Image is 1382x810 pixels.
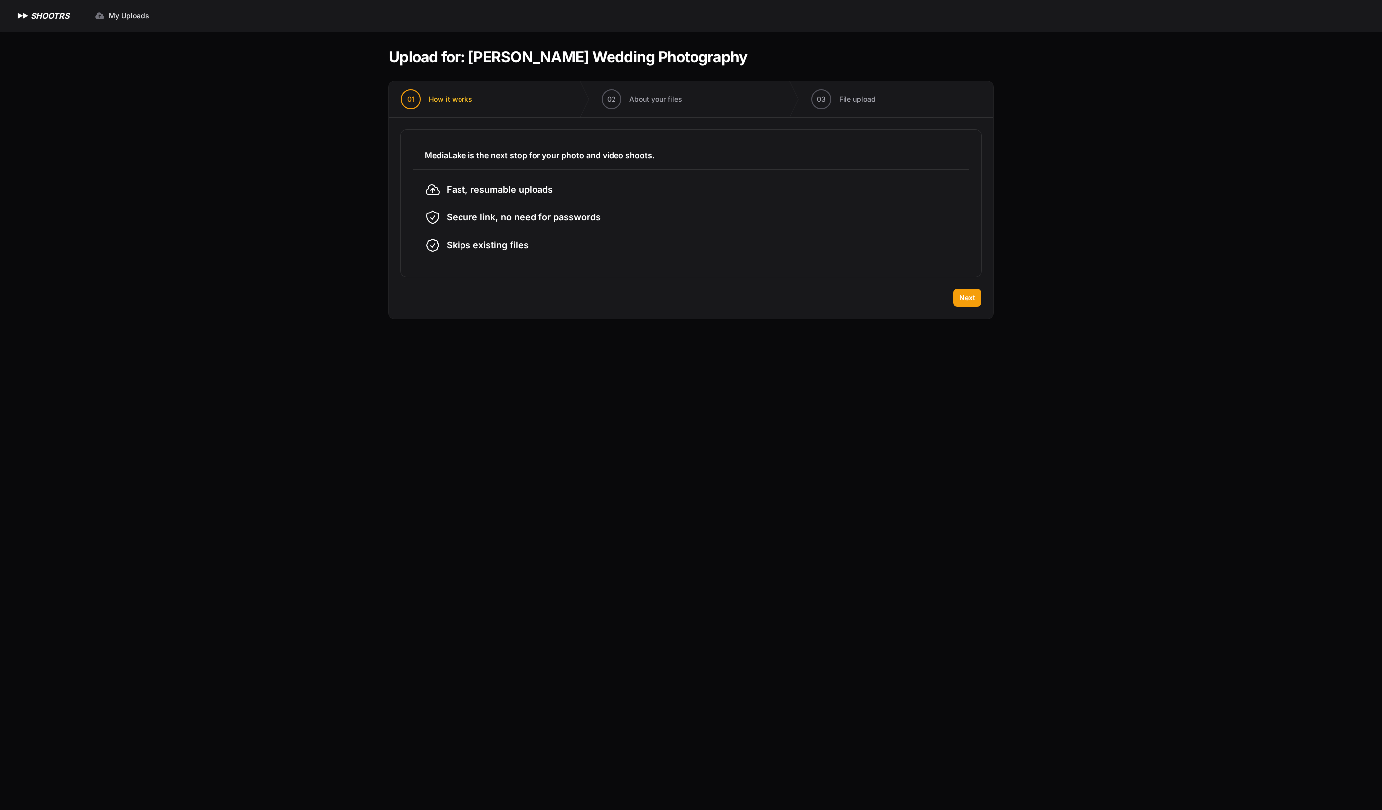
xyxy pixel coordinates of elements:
[16,10,31,22] img: SHOOTRS
[447,210,601,224] span: Secure link, no need for passwords
[817,94,826,104] span: 03
[799,81,888,117] button: 03 File upload
[389,48,747,66] h1: Upload for: [PERSON_NAME] Wedding Photography
[109,11,149,21] span: My Uploads
[953,289,981,307] button: Next
[407,94,415,104] span: 01
[31,10,69,22] h1: SHOOTRS
[429,94,472,104] span: How it works
[447,238,529,252] span: Skips existing files
[389,81,484,117] button: 01 How it works
[425,149,957,161] h3: MediaLake is the next stop for your photo and video shoots.
[959,293,975,303] span: Next
[89,7,155,25] a: My Uploads
[839,94,876,104] span: File upload
[590,81,694,117] button: 02 About your files
[607,94,616,104] span: 02
[629,94,682,104] span: About your files
[447,183,553,197] span: Fast, resumable uploads
[16,10,69,22] a: SHOOTRS SHOOTRS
